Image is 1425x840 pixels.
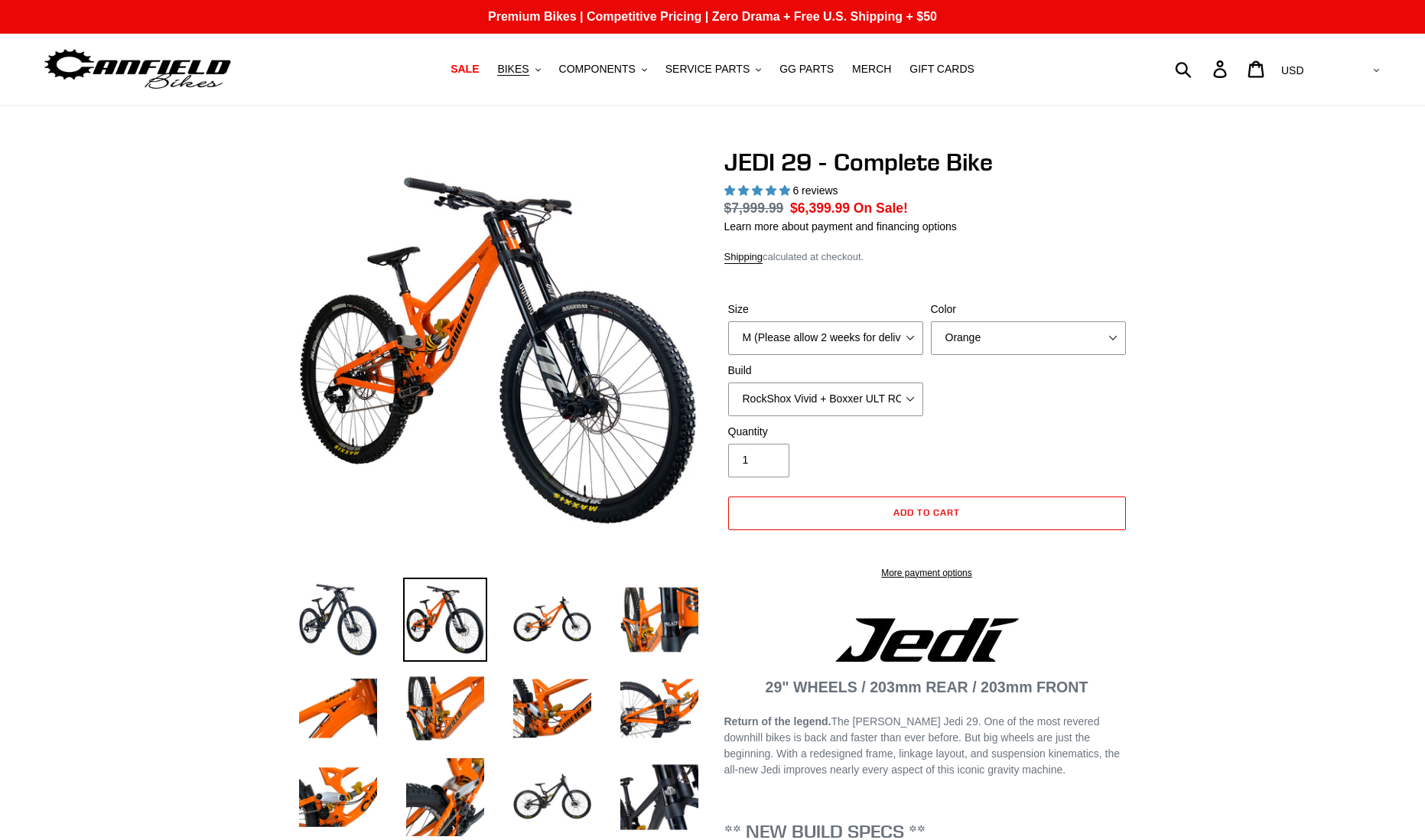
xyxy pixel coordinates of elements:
img: Canfield Bikes [42,45,233,93]
img: Load image into Gallery viewer, JEDI 29 - Complete Bike [510,666,594,750]
input: Search [1183,52,1222,86]
div: calculated at checkout. [724,249,1130,265]
h1: JEDI 29 - Complete Bike [724,148,1130,177]
label: Size [728,301,923,317]
strong: 29" WHEELS / 203mm REAR / 203mm FRONT [766,679,1088,695]
a: GIFT CARDS [902,59,982,80]
button: SERVICE PARTS [658,59,769,80]
span: $6,399.99 [790,200,850,216]
img: Load image into Gallery viewer, JEDI 29 - Complete Bike [510,578,594,662]
img: Load image into Gallery viewer, JEDI 29 - Complete Bike [617,755,701,839]
p: The [PERSON_NAME] Jedi 29. One of the most revered downhill bikes is back and faster than ever be... [724,714,1130,778]
button: Add to cart [728,497,1126,530]
img: Load image into Gallery viewer, JEDI 29 - Complete Bike [296,578,380,662]
span: 6 reviews [792,184,838,197]
a: MERCH [844,59,899,80]
img: Load image into Gallery viewer, JEDI 29 - Complete Bike [617,666,701,750]
label: Build [728,363,923,379]
strong: Return of the legend. [724,715,831,728]
span: GIFT CARDS [909,63,974,76]
img: Load image into Gallery viewer, JEDI 29 - Complete Bike [296,755,380,839]
span: Add to cart [893,506,960,518]
img: Load image into Gallery viewer, JEDI 29 - Complete Bike [403,755,487,839]
span: COMPONENTS [559,63,636,76]
a: SALE [443,59,486,80]
a: Shipping [724,251,763,264]
span: MERCH [852,63,891,76]
img: Load image into Gallery viewer, JEDI 29 - Complete Bike [617,578,701,662]
button: COMPONENTS [551,59,655,80]
label: Color [931,301,1126,317]
span: GG PARTS [779,63,834,76]
label: Quantity [728,424,923,440]
img: Jedi Logo [835,618,1019,662]
a: More payment options [728,566,1126,580]
img: Load image into Gallery viewer, JEDI 29 - Complete Bike [403,666,487,750]
span: BIKES [497,63,529,76]
a: GG PARTS [772,59,841,80]
span: On Sale! [854,198,908,218]
img: Load image into Gallery viewer, JEDI 29 - Complete Bike [403,578,487,662]
img: Load image into Gallery viewer, JEDI 29 - Complete Bike [296,666,380,750]
s: $7,999.99 [724,200,784,216]
button: BIKES [490,59,548,80]
span: SERVICE PARTS [665,63,750,76]
span: 5.00 stars [724,184,793,197]
span: SALE [451,63,479,76]
a: Learn more about payment and financing options [724,220,957,233]
img: Load image into Gallery viewer, JEDI 29 - Complete Bike [510,755,594,839]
